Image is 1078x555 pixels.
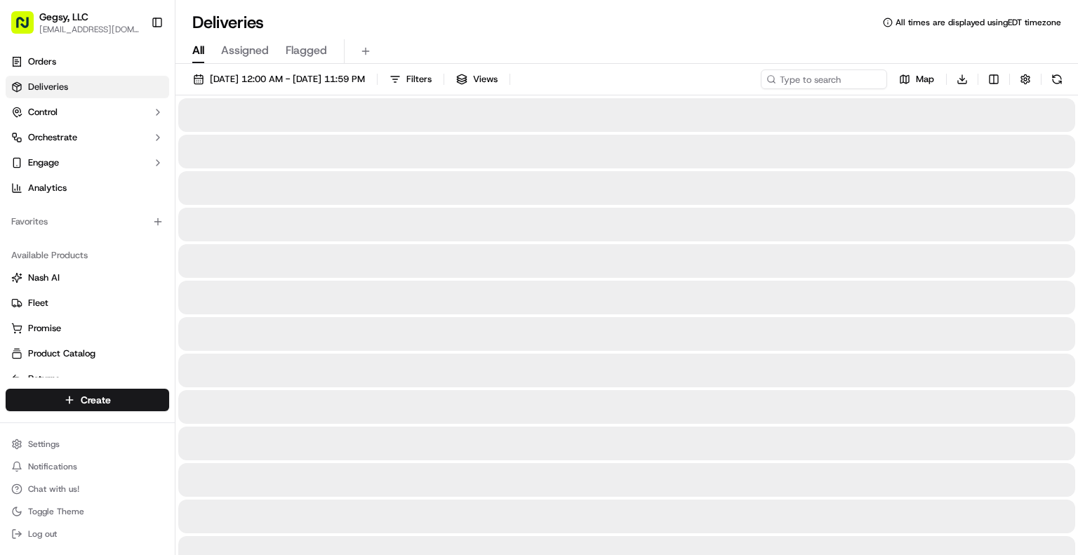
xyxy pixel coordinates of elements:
[28,272,60,284] span: Nash AI
[6,51,169,73] a: Orders
[28,373,60,385] span: Returns
[916,73,934,86] span: Map
[192,11,264,34] h1: Deliveries
[6,267,169,289] button: Nash AI
[28,156,59,169] span: Engage
[28,483,79,495] span: Chat with us!
[473,73,498,86] span: Views
[6,152,169,174] button: Engage
[11,322,164,335] a: Promise
[187,69,371,89] button: [DATE] 12:00 AM - [DATE] 11:59 PM
[406,73,432,86] span: Filters
[896,17,1061,28] span: All times are displayed using EDT timezone
[6,389,169,411] button: Create
[6,6,145,39] button: Gegsy, LLC[EMAIL_ADDRESS][DOMAIN_NAME]
[81,393,111,407] span: Create
[28,55,56,68] span: Orders
[6,502,169,521] button: Toggle Theme
[6,76,169,98] a: Deliveries
[192,42,204,59] span: All
[6,479,169,499] button: Chat with us!
[210,73,365,86] span: [DATE] 12:00 AM - [DATE] 11:59 PM
[28,322,61,335] span: Promise
[11,272,164,284] a: Nash AI
[6,434,169,454] button: Settings
[6,524,169,544] button: Log out
[28,506,84,517] span: Toggle Theme
[6,457,169,476] button: Notifications
[6,101,169,123] button: Control
[761,69,887,89] input: Type to search
[28,297,48,309] span: Fleet
[11,347,164,360] a: Product Catalog
[39,24,140,35] button: [EMAIL_ADDRESS][DOMAIN_NAME]
[6,177,169,199] a: Analytics
[221,42,269,59] span: Assigned
[286,42,327,59] span: Flagged
[383,69,438,89] button: Filters
[11,297,164,309] a: Fleet
[28,528,57,540] span: Log out
[450,69,504,89] button: Views
[28,106,58,119] span: Control
[28,182,67,194] span: Analytics
[6,368,169,390] button: Returns
[39,10,88,24] button: Gegsy, LLC
[893,69,940,89] button: Map
[6,210,169,233] div: Favorites
[11,373,164,385] a: Returns
[6,342,169,365] button: Product Catalog
[6,292,169,314] button: Fleet
[28,461,77,472] span: Notifications
[28,81,68,93] span: Deliveries
[6,244,169,267] div: Available Products
[28,131,77,144] span: Orchestrate
[6,126,169,149] button: Orchestrate
[1047,69,1067,89] button: Refresh
[6,317,169,340] button: Promise
[28,347,95,360] span: Product Catalog
[28,439,60,450] span: Settings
